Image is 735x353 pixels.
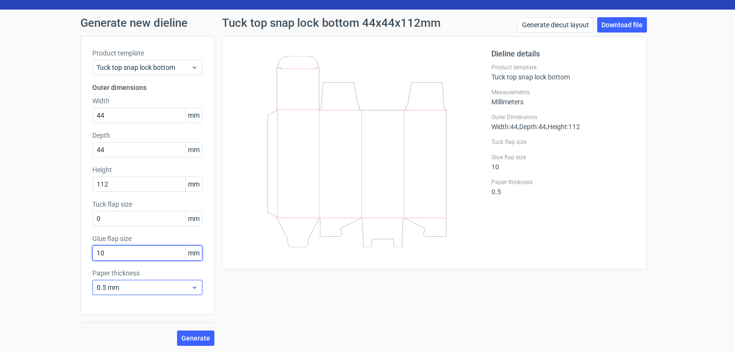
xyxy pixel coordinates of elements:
[92,165,202,175] label: Height
[185,177,202,191] span: mm
[92,96,202,106] label: Width
[491,113,635,121] label: Outer Dimensions
[97,283,191,292] span: 0.5 mm
[518,123,546,131] span: , Depth : 44
[97,63,191,72] span: Tuck top snap lock bottom
[92,234,202,243] label: Glue flap size
[491,178,635,196] div: 0.5
[222,17,441,29] h1: Tuck top snap lock bottom 44x44x112mm
[491,88,635,106] div: Millimeters
[185,143,202,157] span: mm
[491,178,635,186] label: Paper thickness
[181,335,210,342] span: Generate
[491,138,635,146] label: Tuck flap size
[185,211,202,226] span: mm
[92,131,202,140] label: Depth
[491,88,635,96] label: Measurements
[185,108,202,122] span: mm
[491,154,635,171] div: 10
[177,331,214,346] button: Generate
[185,246,202,260] span: mm
[491,154,635,161] label: Glue flap size
[80,17,655,29] h1: Generate new dieline
[92,199,202,209] label: Tuck flap size
[597,17,647,33] a: Download file
[491,64,635,71] label: Product template
[491,48,635,60] h2: Dieline details
[92,48,202,58] label: Product template
[546,123,580,131] span: , Height : 112
[491,123,518,131] span: Width : 44
[92,268,202,278] label: Paper thickness
[92,83,202,92] h3: Outer dimensions
[518,17,593,33] a: Generate diecut layout
[491,64,635,81] div: Tuck top snap lock bottom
